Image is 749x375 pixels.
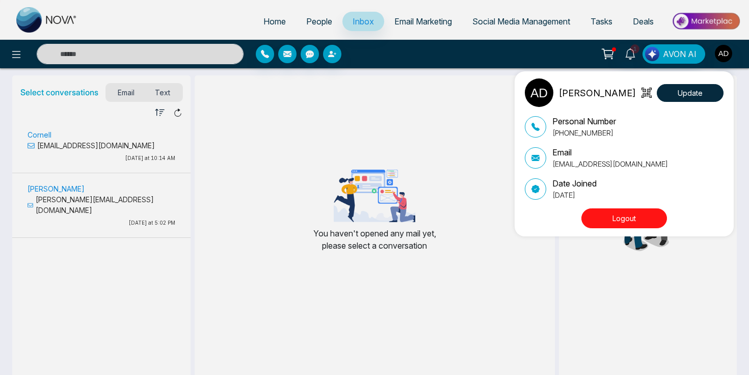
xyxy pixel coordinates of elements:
[552,115,616,127] p: Personal Number
[552,177,597,190] p: Date Joined
[714,340,739,365] iframe: Intercom live chat
[657,84,724,102] button: Update
[558,86,636,100] p: [PERSON_NAME]
[552,158,668,169] p: [EMAIL_ADDRESS][DOMAIN_NAME]
[552,146,668,158] p: Email
[581,208,667,228] button: Logout
[552,190,597,200] p: [DATE]
[552,127,616,138] p: [PHONE_NUMBER]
